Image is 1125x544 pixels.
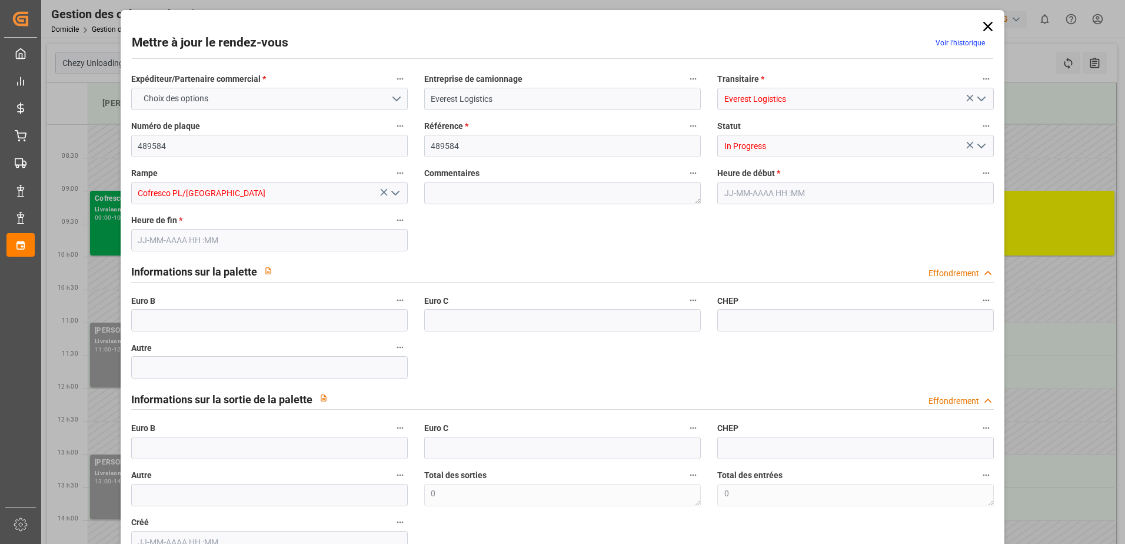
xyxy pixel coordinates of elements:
[424,484,701,506] textarea: 0
[685,118,701,134] button: Référence *
[717,168,775,178] font: Heure de début
[312,387,335,409] button: View description
[424,470,487,480] font: Total des sorties
[392,213,408,228] button: Heure de fin *
[131,343,152,353] font: Autre
[131,296,155,306] font: Euro B
[131,168,158,178] font: Rampe
[685,165,701,181] button: Commentaires
[685,71,701,87] button: Entreprise de camionnage
[685,467,701,483] button: Total des sorties
[717,484,994,506] textarea: 0
[257,260,279,282] button: View description
[717,182,994,204] input: JJ-MM-AAAA HH :MM
[132,34,288,52] h2: Mettre à jour le rendez-vous
[131,121,200,131] font: Numéro de plaque
[972,90,990,108] button: Ouvrir le menu
[131,182,408,204] input: Type à rechercher/sélectionner
[392,515,408,530] button: Créé
[978,420,994,436] button: CHEP
[685,420,701,436] button: Euro C
[392,165,408,181] button: Rampe
[978,293,994,308] button: CHEP
[392,293,408,308] button: Euro B
[131,518,149,527] font: Créé
[717,470,783,480] font: Total des entrées
[717,423,738,433] font: CHEP
[978,71,994,87] button: Transitaire *
[392,71,408,87] button: Expéditeur/Partenaire commercial *
[717,296,738,306] font: CHEP
[685,293,701,308] button: Euro C
[392,340,408,355] button: Autre
[978,165,994,181] button: Heure de début *
[978,118,994,134] button: Statut
[138,92,214,105] span: Choix des options
[424,423,448,433] font: Euro C
[392,118,408,134] button: Numéro de plaque
[978,467,994,483] button: Total des entrées
[717,121,741,131] font: Statut
[131,470,152,480] font: Autre
[385,184,403,203] button: Ouvrir le menu
[424,168,480,178] font: Commentaires
[717,74,759,84] font: Transitaire
[131,264,257,280] h2: Informations sur la palette
[936,39,985,47] a: Voir l’historique
[131,88,408,110] button: Ouvrir le menu
[424,121,463,131] font: Référence
[131,229,408,251] input: JJ-MM-AAAA HH :MM
[392,420,408,436] button: Euro B
[131,215,177,225] font: Heure de fin
[131,392,312,407] h2: Informations sur la sortie de la palette
[424,74,522,84] font: Entreprise de camionnage
[928,395,979,407] div: Effondrement
[131,74,261,84] font: Expéditeur/Partenaire commercial
[717,135,994,157] input: Type à rechercher/sélectionner
[928,267,979,280] div: Effondrement
[972,137,990,155] button: Ouvrir le menu
[131,423,155,433] font: Euro B
[424,296,448,306] font: Euro C
[392,467,408,483] button: Autre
